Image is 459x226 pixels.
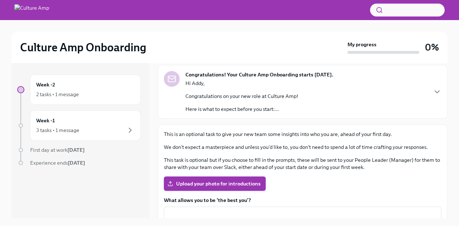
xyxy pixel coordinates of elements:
a: First day at work[DATE] [17,146,141,154]
p: Hi Addy, [185,80,298,87]
p: This task is optional but if you choose to fill in the prompts, these will be sent to your People... [164,156,441,171]
label: What allows you to be ‘the best you’? [164,197,441,204]
h6: Week -2 [36,81,55,89]
p: Here is what to expect before you start:... [185,105,298,113]
p: We don't expect a masterpiece and unless you'd like to, you don't need to spend a lot of time cra... [164,143,441,151]
strong: [DATE] [68,160,85,166]
p: This is an optional task to give your new team some insights into who you are, ahead of your firs... [164,131,441,138]
label: Upload your photo for introductions [164,176,266,191]
h3: 0% [425,41,439,54]
h2: Culture Amp Onboarding [20,40,146,55]
span: First day at work [30,147,85,153]
h6: Week -1 [36,117,55,124]
strong: Congratulations! Your Culture Amp Onboarding starts [DATE]. [185,71,333,78]
strong: [DATE] [67,147,85,153]
span: Experience ends [30,160,85,166]
a: Week -13 tasks • 1 message [17,110,141,141]
img: Culture Amp [14,4,49,16]
div: 2 tasks • 1 message [36,91,79,98]
span: Upload your photo for introductions [169,180,261,187]
p: Congratulations on your new role at Culture Amp! [185,93,298,100]
div: 3 tasks • 1 message [36,127,79,134]
strong: My progress [347,41,377,48]
a: Week -22 tasks • 1 message [17,75,141,105]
